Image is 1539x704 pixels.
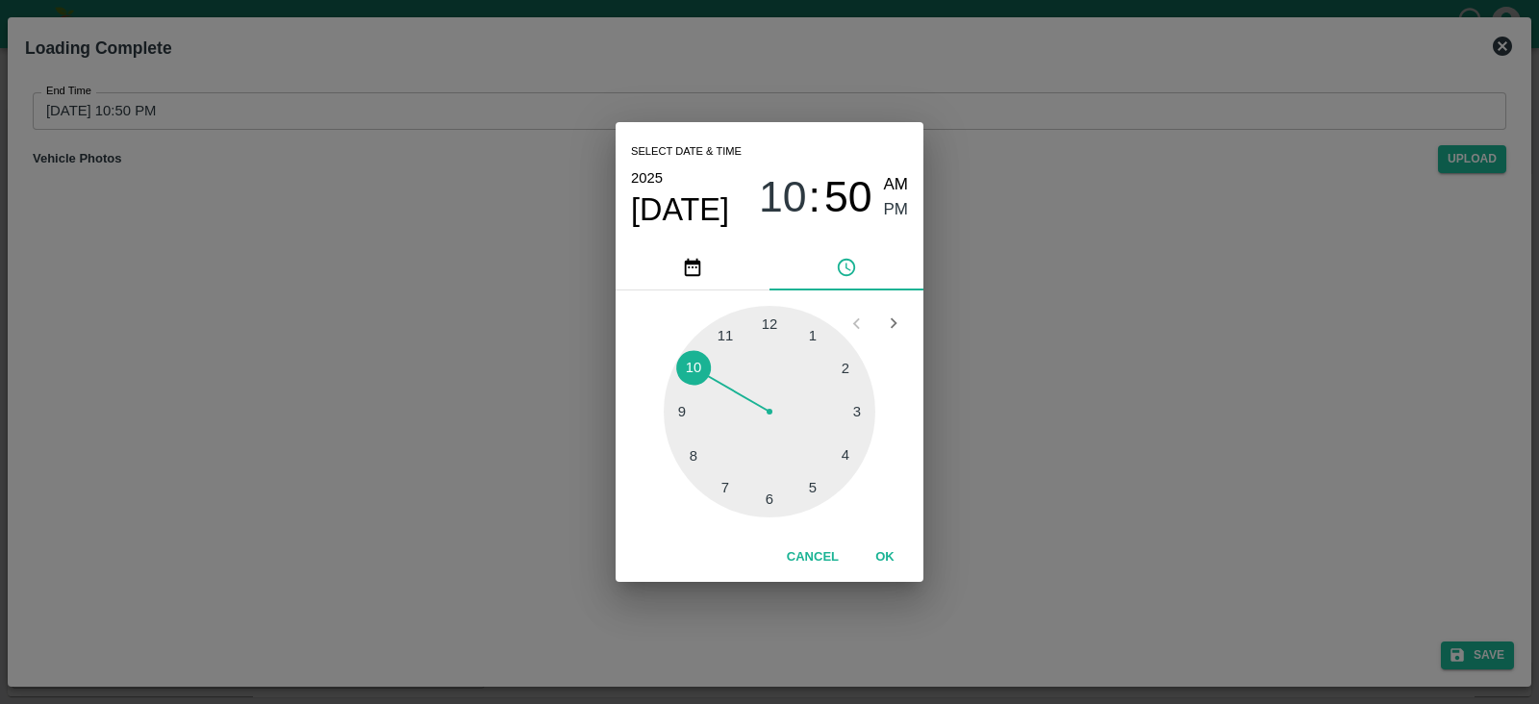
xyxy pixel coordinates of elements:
span: 10 [759,172,807,222]
span: : [809,172,820,223]
button: pick time [769,244,923,290]
button: Open next view [875,305,912,341]
button: pick date [616,244,769,290]
button: 10 [759,172,807,223]
button: 50 [824,172,872,223]
span: Select date & time [631,138,742,166]
button: Cancel [779,541,846,574]
button: 2025 [631,165,663,190]
button: [DATE] [631,190,729,229]
button: AM [884,172,909,198]
button: OK [854,541,916,574]
span: 50 [824,172,872,222]
button: PM [884,197,909,223]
